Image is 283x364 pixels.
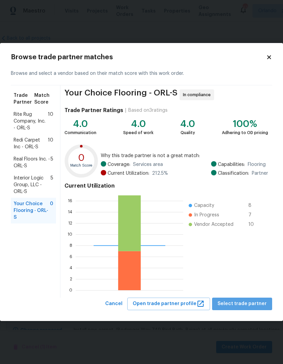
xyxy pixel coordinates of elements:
span: 5 [51,175,53,195]
text: 4 [70,266,72,270]
span: 10 [48,111,53,131]
span: Partner [252,170,268,177]
div: Browse and select a vendor based on their match score with this work order. [11,62,272,85]
span: Interior Logic Group, LLC - ORL-S [14,175,51,195]
div: 4.0 [180,121,195,127]
div: Communication [64,129,96,136]
span: Real Floors Inc. - ORL-S [14,156,51,169]
text: 10 [68,232,72,236]
div: Adhering to OD pricing [222,129,268,136]
div: 4.0 [123,121,153,127]
div: Speed of work [123,129,153,136]
h4: Trade Partner Ratings [64,107,123,114]
span: 0 [50,200,53,221]
span: Your Choice Flooring - ORL-S [14,200,50,221]
span: Vendor Accepted [194,221,233,228]
text: 12 [68,221,72,225]
span: 8 [248,202,259,209]
h4: Current Utilization [64,183,268,189]
span: Redi Carpet Inc - ORL-S [14,137,48,150]
text: 14 [68,210,72,214]
span: In compliance [183,91,213,98]
span: Your Choice Flooring - ORL-S [64,89,177,100]
button: Cancel [102,298,125,310]
span: In Progress [194,212,219,218]
span: 10 [48,137,53,150]
text: 0 [78,154,84,163]
span: 5 [51,156,53,169]
h2: Browse trade partner matches [11,54,266,61]
span: Open trade partner profile [133,300,205,308]
text: 16 [68,199,72,203]
span: Flooring [248,161,266,168]
div: 100% [222,121,268,127]
div: Quality [180,129,195,136]
span: Select trade partner [218,300,267,308]
div: | [123,107,128,114]
text: 6 [70,255,72,259]
div: 4.0 [64,121,96,127]
text: 2 [70,277,72,281]
span: 7 [248,212,259,218]
span: 212.5 % [152,170,168,177]
text: 8 [70,243,72,248]
span: Rite Rug Company, Inc. - ORL-S [14,111,48,131]
span: Match Score [34,92,53,106]
span: Capacity [194,202,214,209]
text: 0 [69,288,72,292]
span: Cancel [105,300,122,308]
span: Trade Partner [14,92,34,106]
span: Current Utilization: [108,170,149,177]
text: Match Score [70,164,92,167]
span: Services area [133,161,163,168]
button: Open trade partner profile [127,298,210,310]
div: Based on 3 ratings [128,107,168,114]
span: 10 [248,221,259,228]
span: Why this trade partner is not a great match: [101,152,268,159]
span: Classification: [218,170,249,177]
span: Coverage: [108,161,130,168]
button: Select trade partner [212,298,272,310]
span: Capabilities: [218,161,245,168]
